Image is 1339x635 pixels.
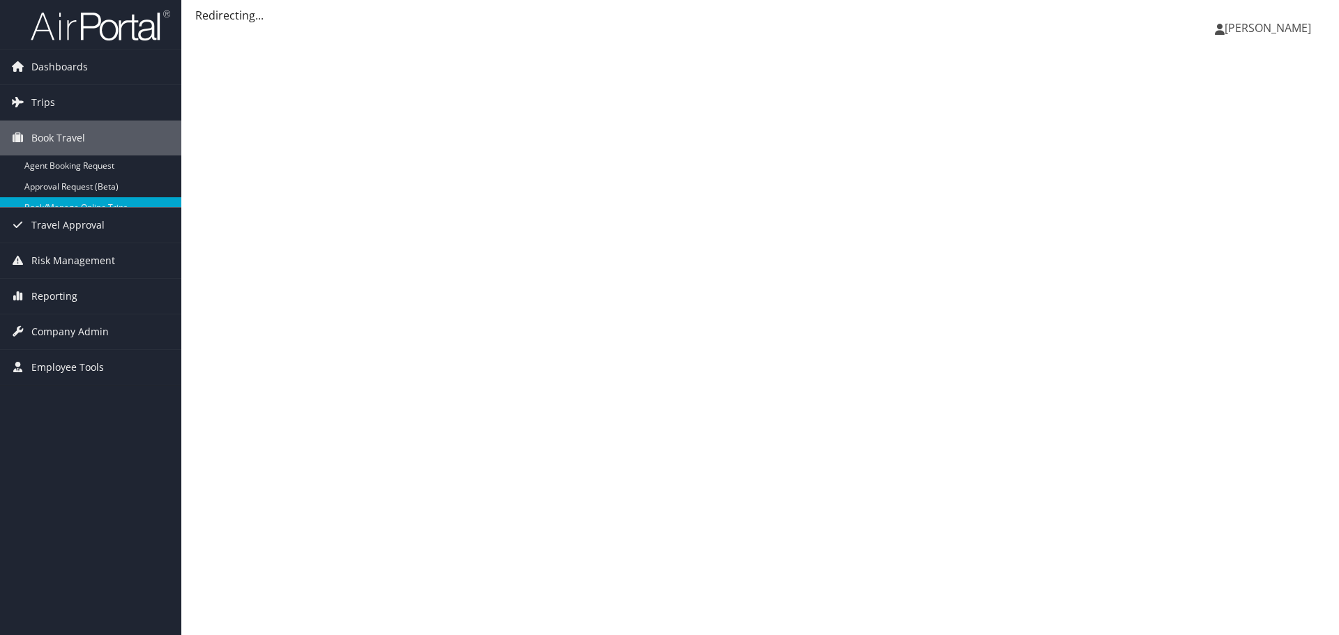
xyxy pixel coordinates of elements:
span: Risk Management [31,243,115,278]
span: Employee Tools [31,350,104,385]
div: Redirecting... [195,7,1325,24]
span: Dashboards [31,49,88,84]
span: Trips [31,85,55,120]
img: airportal-logo.png [31,9,170,42]
span: Travel Approval [31,208,105,243]
span: Reporting [31,279,77,314]
span: [PERSON_NAME] [1225,20,1311,36]
span: Book Travel [31,121,85,155]
span: Company Admin [31,314,109,349]
a: [PERSON_NAME] [1215,7,1325,49]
